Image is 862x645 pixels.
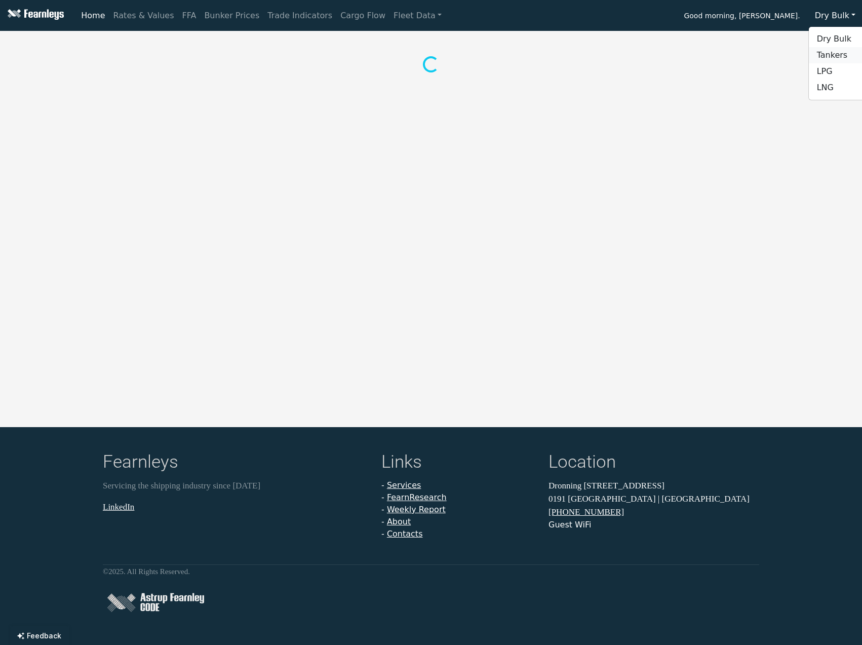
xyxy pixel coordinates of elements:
[548,507,624,517] a: [PHONE_NUMBER]
[387,492,447,502] a: FearnResearch
[684,8,800,25] span: Good morning, [PERSON_NAME].
[381,504,536,516] li: -
[381,491,536,504] li: -
[200,6,263,26] a: Bunker Prices
[381,451,536,475] h4: Links
[103,451,369,475] h4: Fearnleys
[387,480,421,490] a: Services
[336,6,389,26] a: Cargo Flow
[178,6,201,26] a: FFA
[77,6,109,26] a: Home
[387,529,423,539] a: Contacts
[381,479,536,491] li: -
[381,516,536,528] li: -
[548,451,759,475] h4: Location
[5,9,64,22] img: Fearnleys Logo
[381,528,536,540] li: -
[103,567,190,576] small: © 2025 . All Rights Reserved.
[103,479,369,492] p: Servicing the shipping industry since [DATE]
[548,492,759,505] p: 0191 [GEOGRAPHIC_DATA] | [GEOGRAPHIC_DATA]
[548,479,759,492] p: Dronning [STREET_ADDRESS]
[387,505,446,514] a: Weekly Report
[103,502,134,511] a: LinkedIn
[109,6,178,26] a: Rates & Values
[387,517,411,526] a: About
[263,6,336,26] a: Trade Indicators
[389,6,446,26] a: Fleet Data
[808,6,862,25] button: Dry Bulk
[548,519,591,531] button: Guest WiFi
